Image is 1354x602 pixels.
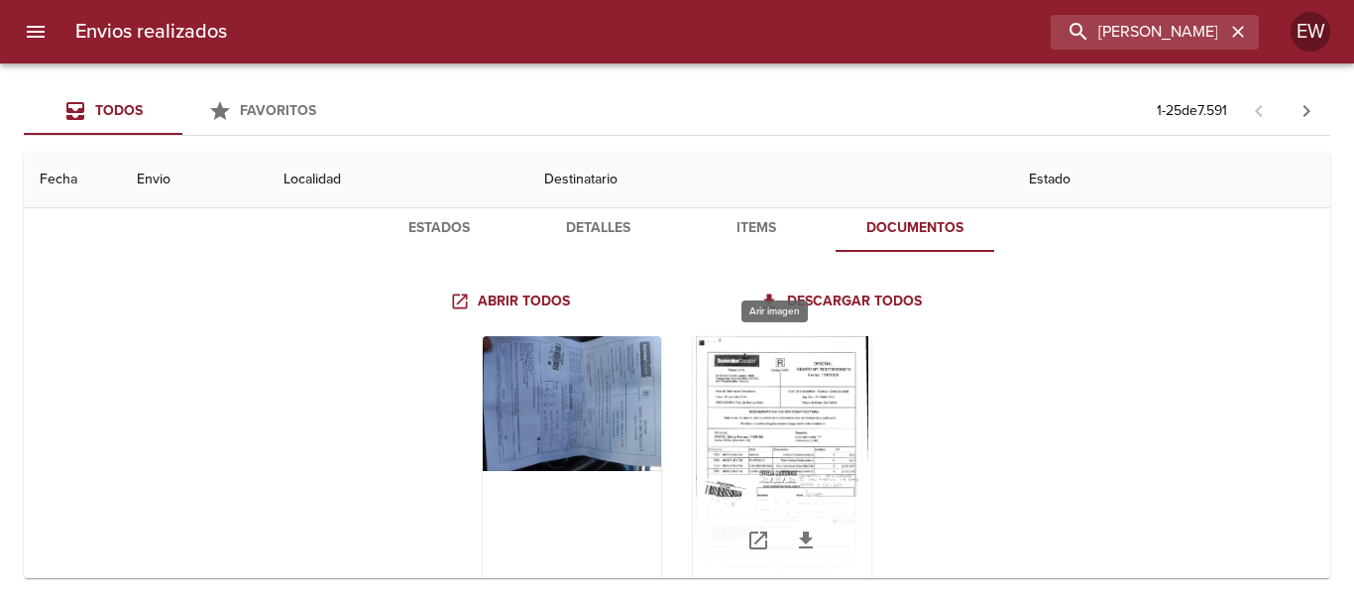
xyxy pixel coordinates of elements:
div: Tabs detalle de guia [360,204,994,252]
p: 1 - 25 de 7.591 [1157,101,1227,121]
input: buscar [1051,15,1225,50]
a: Abrir [734,517,782,564]
span: Pagina anterior [1235,100,1283,120]
span: Detalles [530,216,665,241]
a: Abrir todos [446,284,578,320]
div: Arir imagen [483,336,661,584]
h6: Envios realizados [75,16,227,48]
button: menu [12,8,59,56]
th: Estado [1013,152,1330,208]
span: Documentos [847,216,982,241]
th: Destinatario [528,152,1013,208]
span: Abrir todos [454,290,570,314]
span: Todos [95,102,143,119]
span: Items [689,216,824,241]
th: Localidad [268,152,528,208]
div: Tabs Envios [24,87,341,135]
th: Fecha [24,152,121,208]
span: Pagina siguiente [1283,87,1330,135]
a: Descargar todos [755,284,930,320]
a: Descargar [782,517,830,564]
span: Descargar todos [763,290,922,314]
div: EW [1291,12,1330,52]
span: Favoritos [240,102,316,119]
span: Estados [372,216,507,241]
th: Envio [121,152,268,208]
